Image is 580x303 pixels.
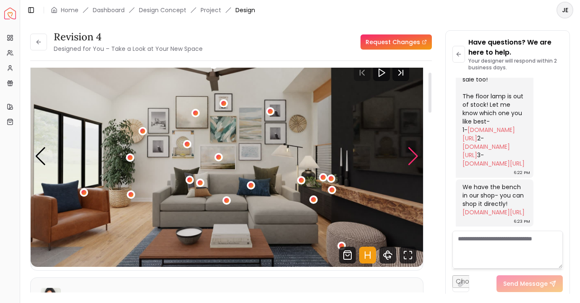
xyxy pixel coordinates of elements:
a: [DOMAIN_NAME][URL] [462,208,525,216]
a: Spacejoy [4,8,16,19]
div: Previous slide [35,147,46,166]
a: Dashboard [93,6,125,14]
svg: Fullscreen [400,247,416,263]
div: Next slide [408,147,419,166]
span: Design [235,6,255,14]
small: Designed for You – Take a Look at Your New Space [54,45,203,53]
img: Spacejoy Logo [4,8,16,19]
nav: breadcrumb [51,6,255,14]
svg: Next Track [392,64,409,81]
a: Project [201,6,221,14]
div: 2 / 5 [31,46,423,267]
p: Have questions? We are here to help. [468,37,563,58]
svg: 360 View [379,247,396,263]
a: [DOMAIN_NAME][URL] [462,142,510,159]
p: Your designer will respond within 2 business days. [468,58,563,71]
a: [DOMAIN_NAME][URL] [462,126,515,142]
img: Design Render 2 [31,46,423,267]
h3: Revision 4 [54,30,203,44]
button: JE [556,2,573,18]
div: 6:22 PM [514,169,530,177]
a: Home [61,6,78,14]
div: Carousel [31,46,423,267]
svg: Hotspots Toggle [359,247,376,263]
svg: Play [376,68,387,78]
a: Request Changes [361,34,432,50]
a: [DOMAIN_NAME][URL] [462,159,525,168]
div: We have the bench in our shop- you can shop it directly! [462,183,525,216]
svg: Shop Products from this design [339,247,356,263]
span: JE [557,3,572,18]
li: Design Concept [139,6,186,14]
div: 6:23 PM [514,217,530,226]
